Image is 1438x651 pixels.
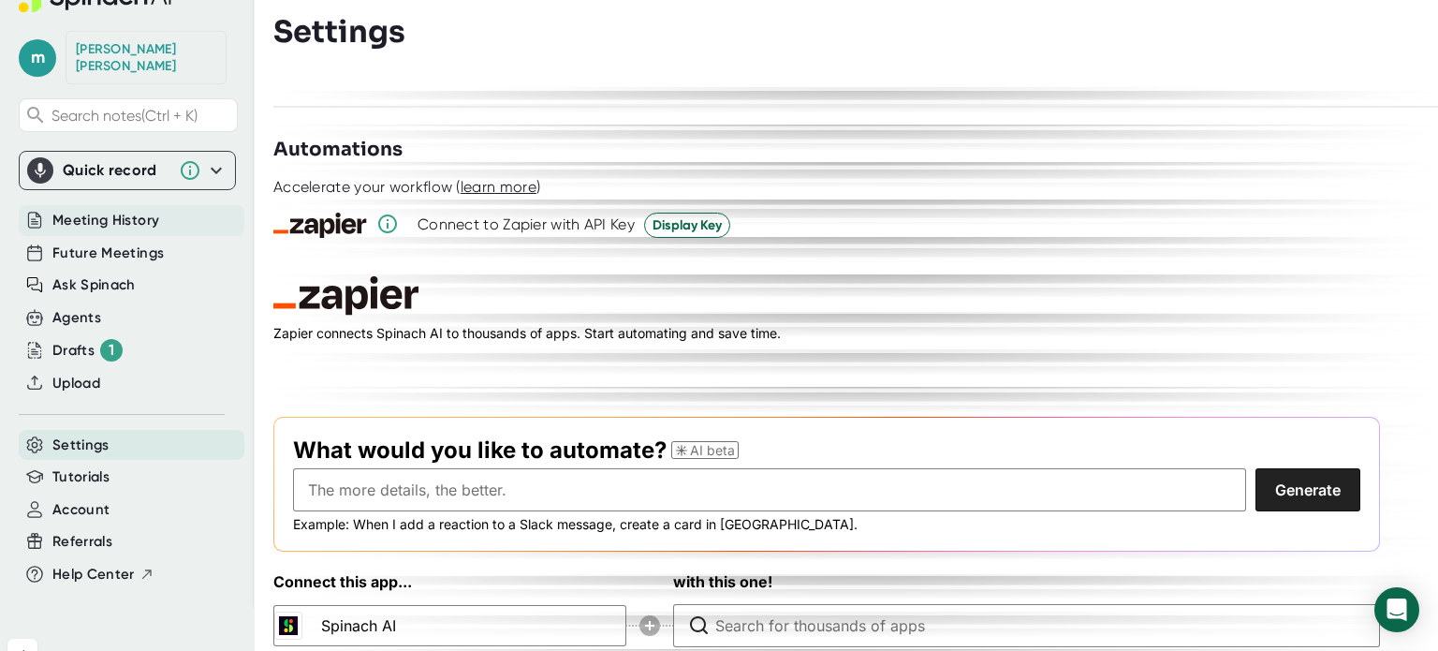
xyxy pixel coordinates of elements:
[27,152,227,189] div: Quick record
[19,39,56,77] span: m
[52,531,112,553] button: Referrals
[653,215,722,235] span: Display Key
[76,41,216,74] div: Michael Schmidt
[52,373,100,394] button: Upload
[63,161,169,180] div: Quick record
[52,499,110,521] button: Account
[273,136,403,164] h3: Automations
[52,210,159,231] button: Meeting History
[100,339,123,362] div: 1
[273,14,405,50] h3: Settings
[273,178,540,197] div: Accelerate your workflow ( )
[52,339,123,362] button: Drafts 1
[52,307,101,329] button: Agents
[52,243,164,264] button: Future Meetings
[1374,587,1419,632] div: Open Intercom Messenger
[51,107,232,125] span: Search notes (Ctrl + K)
[52,564,135,585] span: Help Center
[52,274,136,296] button: Ask Spinach
[52,466,110,488] button: Tutorials
[418,215,635,234] div: Connect to Zapier with API Key
[52,435,110,456] button: Settings
[644,213,730,238] button: Display Key
[52,564,154,585] button: Help Center
[461,178,536,196] span: learn more
[52,339,123,362] div: Drafts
